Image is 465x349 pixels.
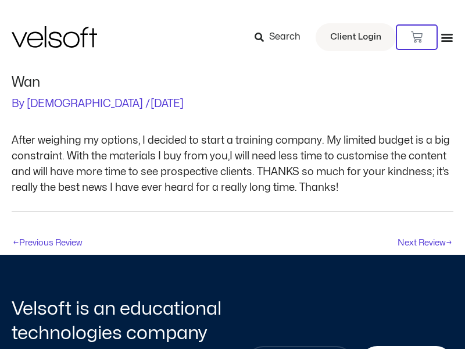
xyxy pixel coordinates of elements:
nav: Post navigation [12,211,453,255]
a: [DEMOGRAPHIC_DATA] [27,99,145,109]
p: After weighing my options, I decided to start a training company. My limited budget is a big cons... [12,133,453,195]
span: ← [13,238,19,247]
h1: Wan [12,74,453,91]
span: [DATE] [151,99,184,109]
div: By / [12,97,453,112]
img: Velsoft Training Materials [12,26,97,48]
span: [DEMOGRAPHIC_DATA] [27,99,143,109]
div: Menu Toggle [441,31,453,44]
span: → [446,238,452,247]
a: ←Previous Review [13,234,83,254]
span: Client Login [330,30,381,45]
a: Next Review→ [398,234,452,254]
a: Search [255,27,309,47]
span: Search [269,30,301,45]
a: Client Login [316,23,396,51]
